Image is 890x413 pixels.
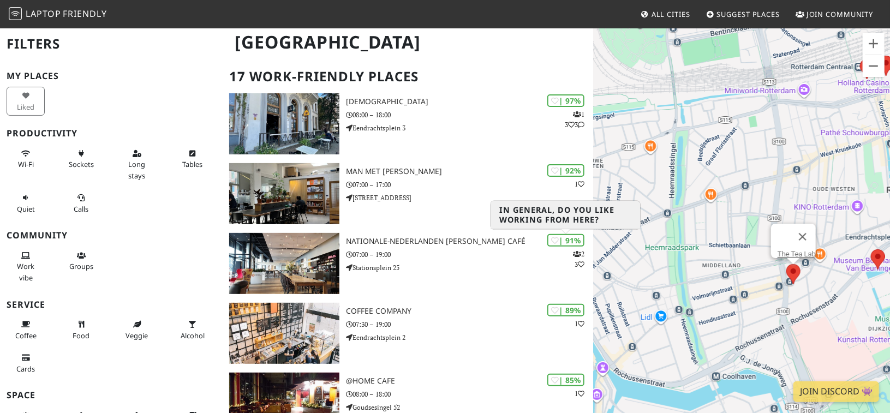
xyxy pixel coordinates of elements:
div: | 92% [547,164,584,177]
img: Heilige Boontjes [229,93,340,154]
div: | 89% [547,304,584,316]
p: 1 [575,319,584,329]
span: People working [17,261,34,282]
p: Stationsplein 25 [346,262,593,273]
span: Alcohol [181,331,205,340]
span: Credit cards [16,364,35,374]
h3: Service [7,300,216,310]
button: Zoom in [863,33,885,55]
div: | 85% [547,374,584,386]
button: Zoom out [863,55,885,77]
button: Coffee [7,315,45,344]
span: Veggie [126,331,148,340]
h3: Nationale-Nederlanden [PERSON_NAME] Café [346,237,593,246]
p: 07:30 – 19:00 [346,319,593,330]
h3: Coffee Company [346,307,593,316]
span: Video/audio calls [74,204,89,214]
img: LaptopFriendly [9,7,22,20]
p: 07:00 – 17:00 [346,179,593,190]
span: Quiet [17,204,35,214]
p: Eendrachtsplein 2 [346,332,593,343]
h3: Space [7,390,216,400]
h2: Filters [7,27,216,61]
p: 08:00 – 18:00 [346,389,593,399]
span: Stable Wi-Fi [18,159,34,169]
a: The Tea Lab [778,250,816,258]
img: Man met bril koffie [229,163,340,224]
button: Groups [62,247,100,276]
p: 2 3 [573,249,584,270]
button: Quiet [7,189,45,218]
p: 07:00 – 19:00 [346,249,593,260]
button: Wi-Fi [7,145,45,173]
span: Coffee [15,331,37,340]
button: Long stays [118,145,156,184]
button: Sockets [62,145,100,173]
h3: [DEMOGRAPHIC_DATA] [346,97,593,106]
a: Man met bril koffie | 92% 1 Man met [PERSON_NAME] 07:00 – 17:00 [STREET_ADDRESS] [223,163,594,224]
h1: [GEOGRAPHIC_DATA] [226,27,592,57]
span: Group tables [69,261,93,271]
button: Close [790,224,816,250]
span: Food [73,331,90,340]
a: LaptopFriendly LaptopFriendly [9,5,107,24]
button: Food [62,315,100,344]
p: 1 [575,388,584,399]
img: Nationale-Nederlanden Douwe Egberts Café [229,233,340,294]
a: Coffee Company | 89% 1 Coffee Company 07:30 – 19:00 Eendrachtsplein 2 [223,303,594,364]
span: Long stays [128,159,145,180]
button: Work vibe [7,247,45,286]
h3: Community [7,230,216,241]
a: Join Community [791,4,878,24]
a: Heilige Boontjes | 97% 133 [DEMOGRAPHIC_DATA] 08:00 – 18:00 Eendrachtsplein 3 [223,93,594,154]
h3: @Home Cafe [346,376,593,386]
h3: In general, do you like working from here? [491,201,640,230]
span: Laptop [26,8,61,20]
a: All Cities [636,4,695,24]
a: Nationale-Nederlanden Douwe Egberts Café | 91% 23 Nationale-Nederlanden [PERSON_NAME] Café 07:00 ... [223,233,594,294]
a: Join Discord 👾 [793,381,879,402]
button: Calls [62,189,100,218]
span: Join Community [807,9,874,19]
div: | 91% [547,234,584,247]
p: Eendrachtsplein 3 [346,123,593,133]
p: [STREET_ADDRESS] [346,193,593,203]
span: Power sockets [69,159,94,169]
h3: Productivity [7,128,216,139]
h2: 17 Work-Friendly Places [229,60,587,93]
h3: My Places [7,71,216,81]
p: 1 3 3 [565,109,584,130]
p: 08:00 – 18:00 [346,110,593,120]
div: | 97% [547,94,584,107]
a: Suggest Places [702,4,785,24]
button: Veggie [118,315,156,344]
h3: Man met [PERSON_NAME] [346,167,593,176]
span: All Cities [652,9,690,19]
img: Coffee Company [229,303,340,364]
button: Tables [174,145,212,173]
span: Friendly [63,8,106,20]
span: Work-friendly tables [182,159,202,169]
button: Cards [7,349,45,378]
p: 1 [575,179,584,189]
p: Goudsesingel 52 [346,402,593,412]
span: Suggest Places [717,9,780,19]
button: Alcohol [174,315,212,344]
